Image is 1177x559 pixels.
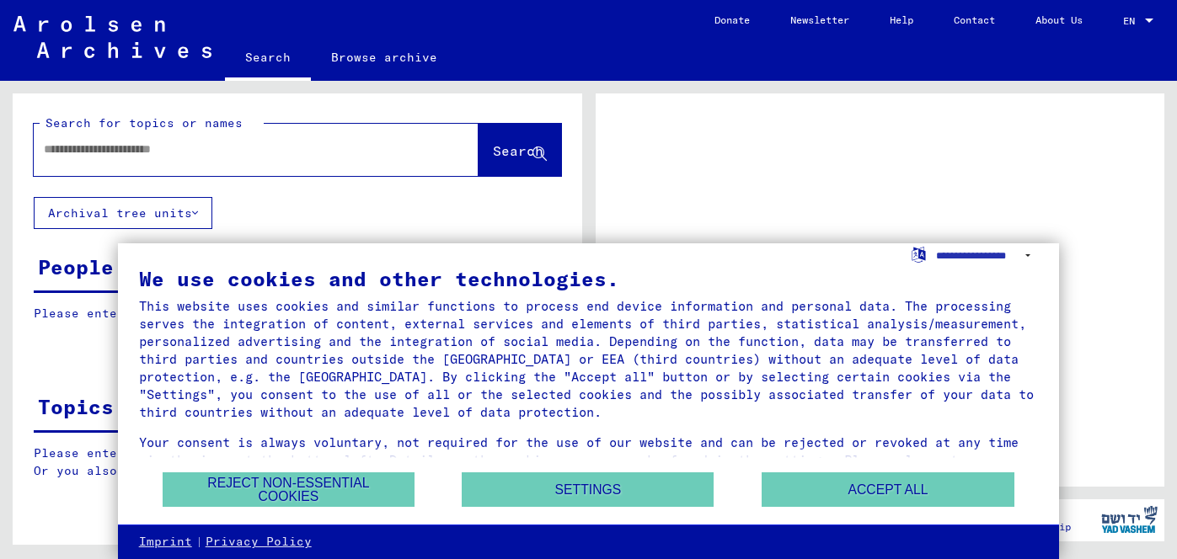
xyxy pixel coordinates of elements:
img: Arolsen_neg.svg [13,16,211,58]
div: We use cookies and other technologies. [139,269,1039,289]
button: Settings [462,472,714,507]
span: EN [1123,15,1142,27]
span: Search [493,142,543,159]
a: Browse archive [311,37,457,77]
p: Please enter a search term or set filters to get results. Or you also can browse the manually. [34,445,561,480]
div: This website uses cookies and similar functions to process end device information and personal da... [139,297,1039,421]
div: People [38,252,114,282]
div: Your consent is always voluntary, not required for the use of our website and can be rejected or ... [139,434,1039,487]
button: Reject non-essential cookies [163,472,415,507]
a: Search [225,37,311,81]
button: Search [479,124,561,176]
a: Privacy Policy [206,534,312,551]
mat-label: Search for topics or names [45,115,243,130]
p: Please enter a search term or set filters to get results. [34,305,560,322]
button: Accept all [762,472,1014,507]
img: yv_logo.png [1098,498,1161,540]
div: Topics [38,391,114,422]
button: Archival tree units [34,197,212,229]
a: Imprint [139,534,192,551]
